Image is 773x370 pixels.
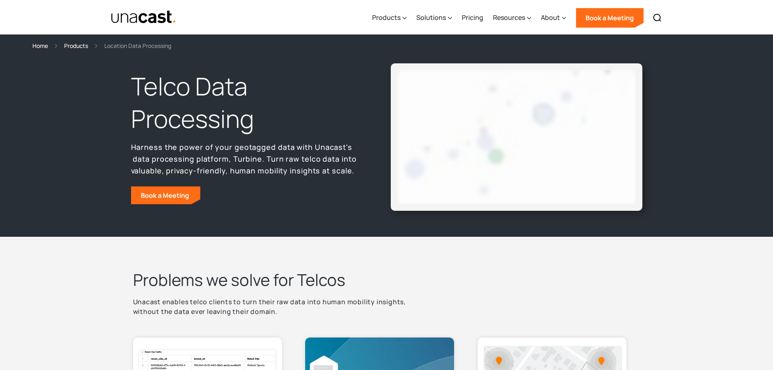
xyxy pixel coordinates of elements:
[416,13,446,22] div: Solutions
[576,8,644,28] a: Book a Meeting
[462,1,483,35] a: Pricing
[541,13,560,22] div: About
[111,10,177,24] img: Unacast text logo
[541,1,566,35] div: About
[372,13,400,22] div: Products
[32,41,48,50] a: Home
[131,186,200,204] a: Book a Meeting
[104,41,171,50] div: Location Data Processing
[493,1,531,35] div: Resources
[111,10,177,24] a: home
[416,1,452,35] div: Solutions
[133,297,419,316] p: Unacast enables telco clients to turn their raw data into human mobility insights, without the da...
[131,70,361,135] h1: Telco Data Processing
[493,13,525,22] div: Resources
[131,141,361,176] p: Harness the power of your geotagged data with Unacast's data processing platform, Turbine. Turn r...
[652,13,662,23] img: Search icon
[372,1,407,35] div: Products
[133,269,640,290] h2: Problems we solve for Telcos
[64,41,88,50] a: Products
